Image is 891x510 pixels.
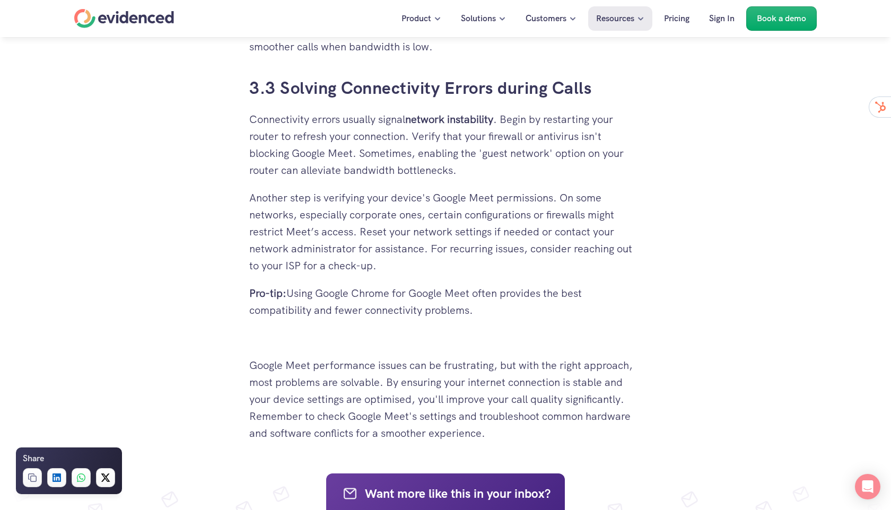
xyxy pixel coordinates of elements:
p: Sign In [709,12,735,25]
p: Book a demo [757,12,806,25]
a: Sign In [701,6,742,31]
p: Resources [596,12,634,25]
p: Customers [526,12,566,25]
a: Pricing [656,6,697,31]
strong: Pro-tip: [249,286,286,300]
p: Connectivity errors usually signal . Begin by restarting your router to refresh your connection. ... [249,111,642,179]
a: Home [74,9,174,28]
p: Pricing [664,12,689,25]
div: Open Intercom Messenger [855,474,880,499]
h6: Share [23,452,44,465]
p: Using Google Chrome for Google Meet often provides the best compatibility and fewer connectivity ... [249,285,642,319]
p: Product [401,12,431,25]
a: Book a demo [746,6,817,31]
p: Google Meet performance issues can be frustrating, but with the right approach, most problems are... [249,357,642,442]
strong: network instability [405,112,493,126]
h4: Want more like this in your inbox? [365,485,551,502]
p: Another step is verifying your device's Google Meet permissions. On some networks, especially cor... [249,189,642,274]
p: Solutions [461,12,496,25]
a: 3.3 Solving Connectivity Errors during Calls [249,77,591,99]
